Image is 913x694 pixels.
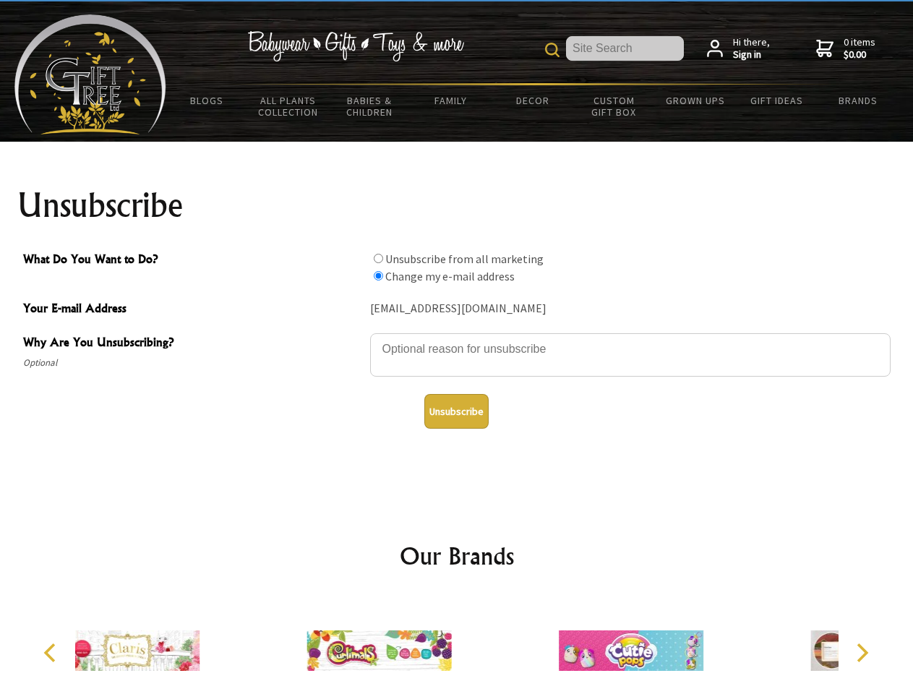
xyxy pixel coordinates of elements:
[424,394,489,429] button: Unsubscribe
[492,85,573,116] a: Decor
[14,14,166,134] img: Babyware - Gifts - Toys and more...
[23,354,363,372] span: Optional
[23,333,363,354] span: Why Are You Unsubscribing?
[385,269,515,283] label: Change my e-mail address
[329,85,411,127] a: Babies & Children
[733,36,770,61] span: Hi there,
[370,298,891,320] div: [EMAIL_ADDRESS][DOMAIN_NAME]
[816,36,875,61] a: 0 items$0.00
[248,85,330,127] a: All Plants Collection
[411,85,492,116] a: Family
[573,85,655,127] a: Custom Gift Box
[370,333,891,377] textarea: Why Are You Unsubscribing?
[17,188,896,223] h1: Unsubscribe
[844,48,875,61] strong: $0.00
[846,637,878,669] button: Next
[818,85,899,116] a: Brands
[36,637,68,669] button: Previous
[23,299,363,320] span: Your E-mail Address
[545,43,560,57] img: product search
[707,36,770,61] a: Hi there,Sign in
[736,85,818,116] a: Gift Ideas
[566,36,684,61] input: Site Search
[374,271,383,280] input: What Do You Want to Do?
[844,35,875,61] span: 0 items
[29,539,885,573] h2: Our Brands
[247,31,464,61] img: Babywear - Gifts - Toys & more
[385,252,544,266] label: Unsubscribe from all marketing
[654,85,736,116] a: Grown Ups
[166,85,248,116] a: BLOGS
[23,250,363,271] span: What Do You Want to Do?
[733,48,770,61] strong: Sign in
[374,254,383,263] input: What Do You Want to Do?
